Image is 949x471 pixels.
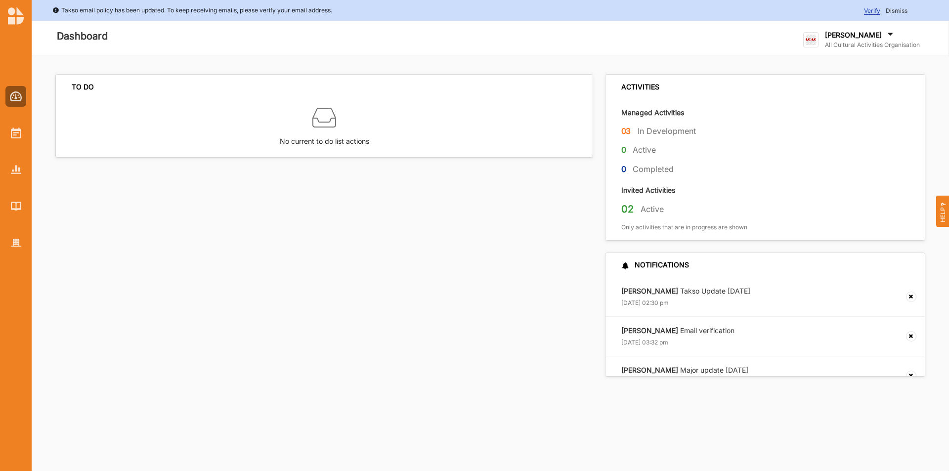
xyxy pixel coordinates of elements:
label: 03 [621,125,631,137]
div: Takso email policy has been updated. To keep receiving emails, please verify your email address. [52,5,332,15]
label: [DATE] 02:30 pm [621,299,669,307]
label: Active [641,204,664,214]
label: Only activities that are in progress are shown [621,223,747,231]
strong: [PERSON_NAME] [621,287,678,295]
label: Email verification [621,326,734,335]
a: Organisation [5,232,26,253]
a: Reports [5,159,26,180]
img: Organisation [11,239,21,247]
span: Dismiss [886,7,907,14]
a: Library [5,196,26,216]
strong: [PERSON_NAME] [621,326,678,335]
label: 0 [621,144,626,156]
label: 0 [621,163,626,175]
label: Major update [DATE] [621,366,748,375]
img: Library [11,202,21,210]
label: Invited Activities [621,185,675,195]
img: Dashboard [10,91,22,101]
label: No current to do list actions [280,129,369,147]
label: All Cultural Activities Organisation [825,41,920,49]
div: NOTIFICATIONS [621,260,689,269]
a: Dashboard [5,86,26,107]
label: [PERSON_NAME] [825,31,882,40]
div: TO DO [72,83,94,91]
img: Activities [11,128,21,138]
label: Dashboard [57,28,108,44]
label: [DATE] 03:32 pm [621,339,668,346]
label: Takso Update [DATE] [621,287,750,296]
label: Active [633,145,656,155]
span: Verify [864,7,880,15]
img: box [312,106,336,129]
img: logo [8,7,24,25]
a: Activities [5,123,26,143]
strong: [PERSON_NAME] [621,366,678,374]
img: Reports [11,165,21,173]
label: Completed [633,164,674,174]
img: logo [803,32,819,47]
label: 02 [621,203,634,215]
label: In Development [638,126,696,136]
label: Managed Activities [621,108,684,117]
div: ACTIVITIES [621,83,659,91]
